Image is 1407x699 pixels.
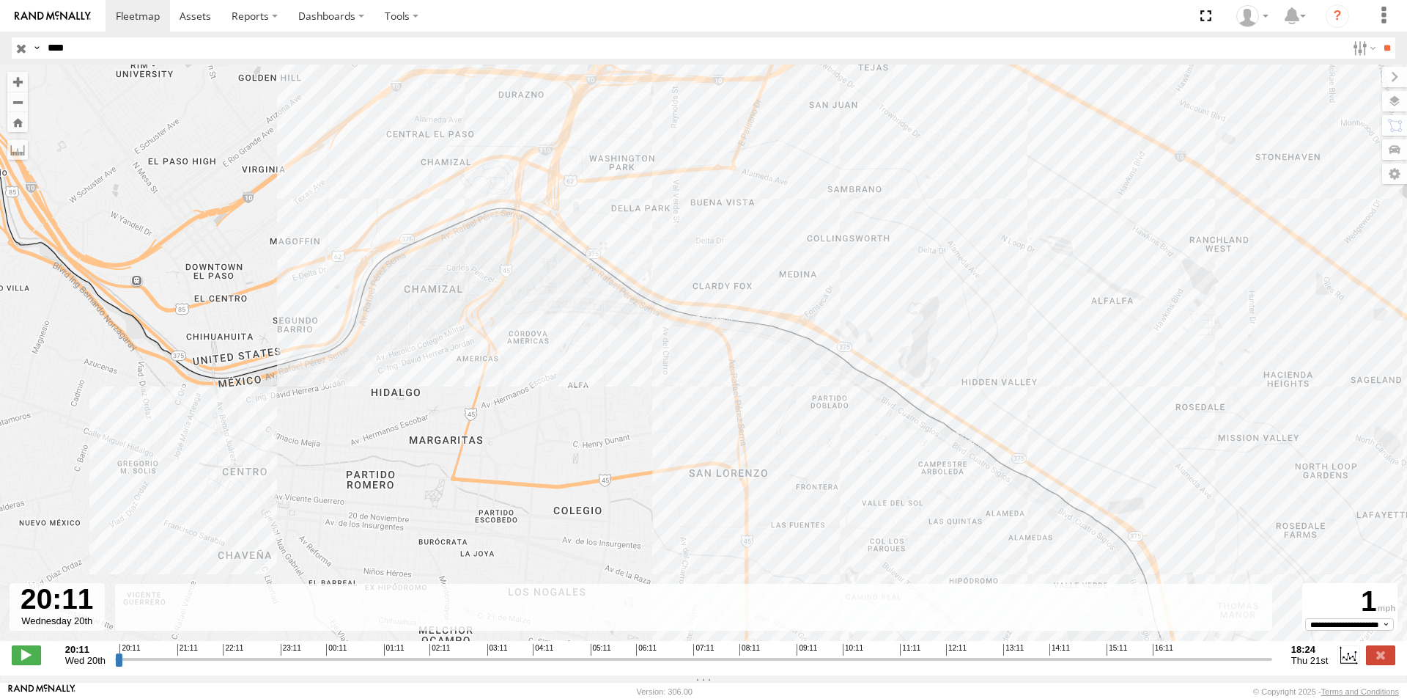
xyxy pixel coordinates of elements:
span: 14:11 [1049,644,1070,656]
span: 13:11 [1003,644,1024,656]
div: 1 [1304,585,1395,618]
span: 03:11 [487,644,508,656]
span: 04:11 [533,644,553,656]
span: 07:11 [693,644,714,656]
span: 20:11 [119,644,140,656]
span: 00:11 [326,644,347,656]
div: Version: 306.00 [637,687,693,696]
label: Search Filter Options [1347,37,1378,59]
span: 15:11 [1107,644,1127,656]
button: Zoom out [7,92,28,112]
span: 01:11 [384,644,405,656]
span: 06:11 [636,644,657,656]
label: Measure [7,139,28,160]
span: 21:11 [177,644,198,656]
span: 12:11 [946,644,967,656]
button: Zoom Home [7,112,28,132]
span: 22:11 [223,644,243,656]
span: 10:11 [843,644,863,656]
strong: 18:24 [1291,644,1328,655]
img: rand-logo.svg [15,11,91,21]
span: 16:11 [1153,644,1173,656]
a: Visit our Website [8,684,75,699]
label: Close [1366,645,1395,665]
label: Play/Stop [12,645,41,665]
i: ? [1326,4,1349,28]
span: 05:11 [591,644,611,656]
span: 02:11 [429,644,450,656]
label: Search Query [31,37,43,59]
div: © Copyright 2025 - [1253,687,1399,696]
span: Wed 20th Aug 2025 [65,655,106,666]
button: Zoom in [7,72,28,92]
span: 09:11 [797,644,817,656]
span: 23:11 [281,644,301,656]
div: HECTOR HERNANDEZ [1231,5,1274,27]
strong: 20:11 [65,644,106,655]
span: Thu 21st Aug 2025 [1291,655,1328,666]
span: 11:11 [900,644,920,656]
label: Map Settings [1382,164,1407,184]
span: 08:11 [739,644,760,656]
a: Terms and Conditions [1321,687,1399,696]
